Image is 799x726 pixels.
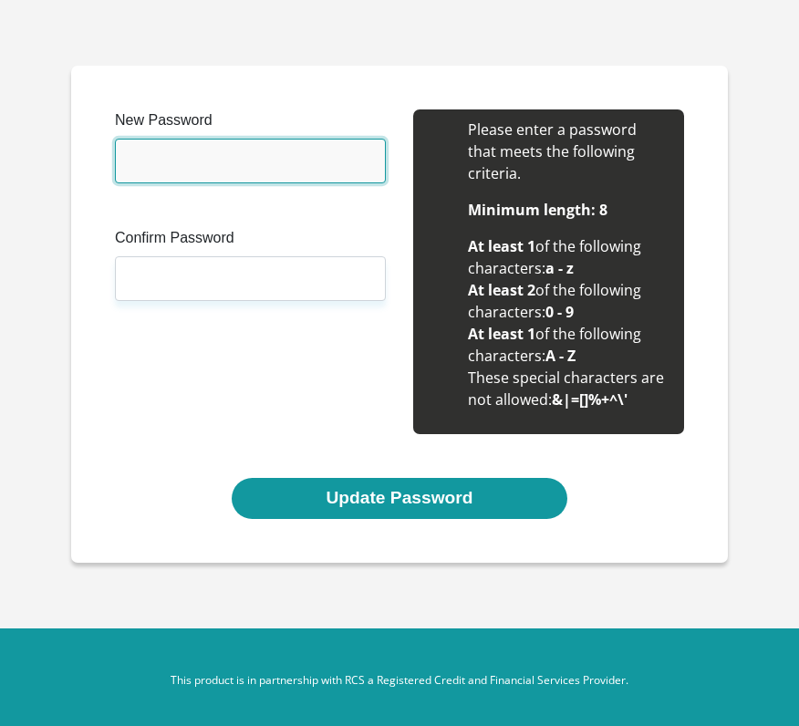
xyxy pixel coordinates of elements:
[115,227,386,256] label: Confirm Password
[115,109,386,139] label: New Password
[545,258,574,278] b: a - z
[468,119,666,184] li: Please enter a password that meets the following criteria.
[545,302,574,322] b: 0 - 9
[468,279,666,323] li: of the following characters:
[468,280,535,300] b: At least 2
[115,256,386,301] input: Confirm Password
[468,324,535,344] b: At least 1
[468,236,535,256] b: At least 1
[468,200,607,220] b: Minimum length: 8
[468,235,666,279] li: of the following characters:
[468,323,666,367] li: of the following characters:
[85,672,714,689] p: This product is in partnership with RCS a Registered Credit and Financial Services Provider.
[552,389,628,410] b: &|=[]%+^\'
[115,139,386,183] input: Enter new Password
[468,367,666,410] li: These special characters are not allowed:
[232,478,566,519] button: Update Password
[545,346,576,366] b: A - Z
